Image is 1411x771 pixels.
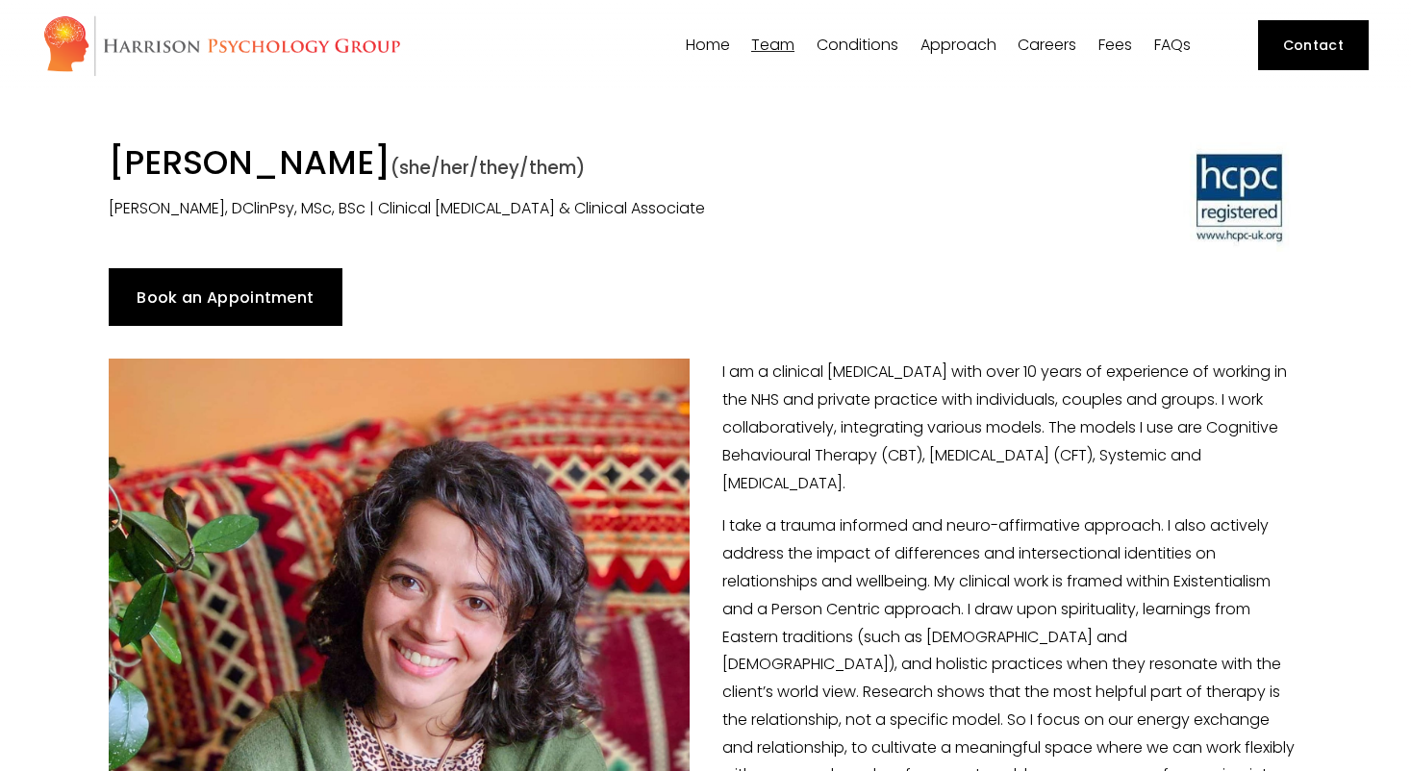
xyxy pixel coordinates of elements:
a: Fees [1098,37,1132,55]
span: (she/her/they/them) [391,156,585,180]
img: Harrison Psychology Group [42,14,401,77]
p: I am a clinical [MEDICAL_DATA] with over 10 years of experience of working in the NHS and private... [109,359,1302,497]
a: folder dropdown [920,37,996,55]
a: Contact [1258,20,1369,70]
a: folder dropdown [817,37,898,55]
p: [PERSON_NAME], DClinPsy, MSc, BSc | Clinical [MEDICAL_DATA] & Clinical Associate [109,195,995,223]
span: Team [751,37,794,53]
h1: [PERSON_NAME] [109,142,995,188]
span: Conditions [817,37,898,53]
a: Careers [1018,37,1076,55]
a: folder dropdown [751,37,794,55]
span: Approach [920,37,996,53]
a: FAQs [1154,37,1191,55]
a: Book an Appointment [109,268,342,326]
a: Home [686,37,730,55]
